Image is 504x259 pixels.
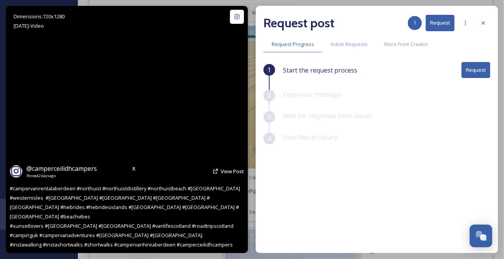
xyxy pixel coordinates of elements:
[272,41,314,48] span: Request Progress
[414,19,416,27] span: 1
[26,164,97,173] span: @ camperceilidhcampers
[426,15,455,31] button: Request
[268,112,271,122] span: 3
[26,164,97,173] a: @camperceilidhcampers
[462,62,490,78] button: Request
[283,66,357,75] span: Start the request process
[263,14,334,32] h2: Request post
[221,168,244,175] a: View Post
[283,133,337,142] span: View files in library
[10,185,241,248] span: #campervanrentalaberdeen #northuist #northuistdistillery #northuistbeach #[GEOGRAPHIC_DATA] #west...
[330,41,368,48] span: Active Requests
[268,91,271,100] span: 2
[283,90,341,99] span: Copy your message
[283,112,372,120] span: Wait for response from owner
[26,173,97,179] span: Posted 2 days ago
[14,13,65,20] span: Dimensions: 720 x 1280
[268,65,271,75] span: 1
[14,22,44,29] span: [DATE] - Video
[470,225,492,247] button: Open Chat
[268,134,271,143] span: 4
[384,41,428,48] span: More From Creator
[58,6,197,253] video: #campervanrentalaberdeen #northuist #northuistdistillery #northuistbeach #westerisles #westernisl...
